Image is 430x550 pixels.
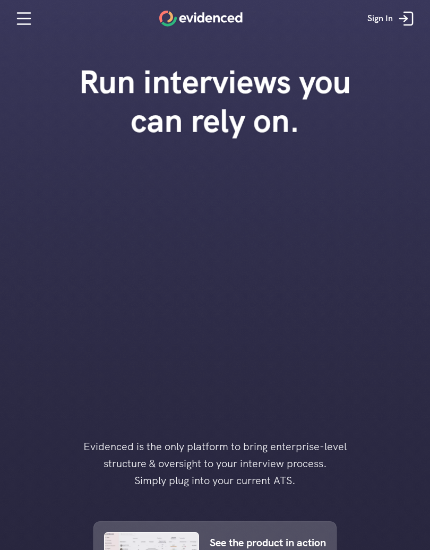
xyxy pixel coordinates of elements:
h4: Evidenced is the only platform to bring enterprise-level structure & oversight to your interview ... [66,438,364,489]
p: Sign In [367,12,393,25]
h1: Run interviews you can rely on. [61,62,369,140]
a: Home [159,11,243,27]
a: Sign In [359,3,425,35]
